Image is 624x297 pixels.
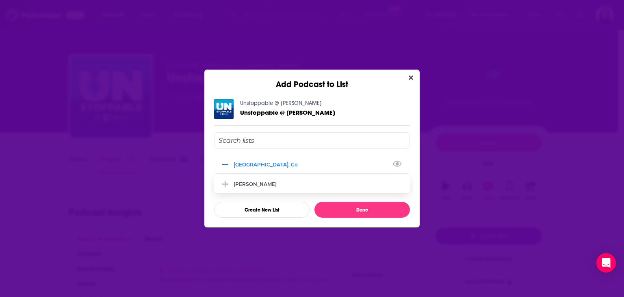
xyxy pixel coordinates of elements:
div: Add Podcast To List [214,132,410,218]
div: Open Intercom Messenger [596,253,616,273]
img: Unstoppable @ Craig [214,99,234,119]
a: Unstoppable @ Craig [240,100,322,107]
div: Add Podcast to List [204,70,420,90]
span: Unstoppable @ [PERSON_NAME] [240,109,335,116]
button: Done [314,202,410,218]
input: Search lists [214,132,410,149]
a: Unstoppable @ Craig [240,109,335,116]
div: [GEOGRAPHIC_DATA], Co [234,162,303,168]
button: View Link [298,166,303,167]
div: [PERSON_NAME] [234,181,277,187]
button: Create New List [214,202,310,218]
div: Denver, Co [214,155,410,173]
div: Melissa Sonners [214,175,410,193]
button: Close [405,73,416,83]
